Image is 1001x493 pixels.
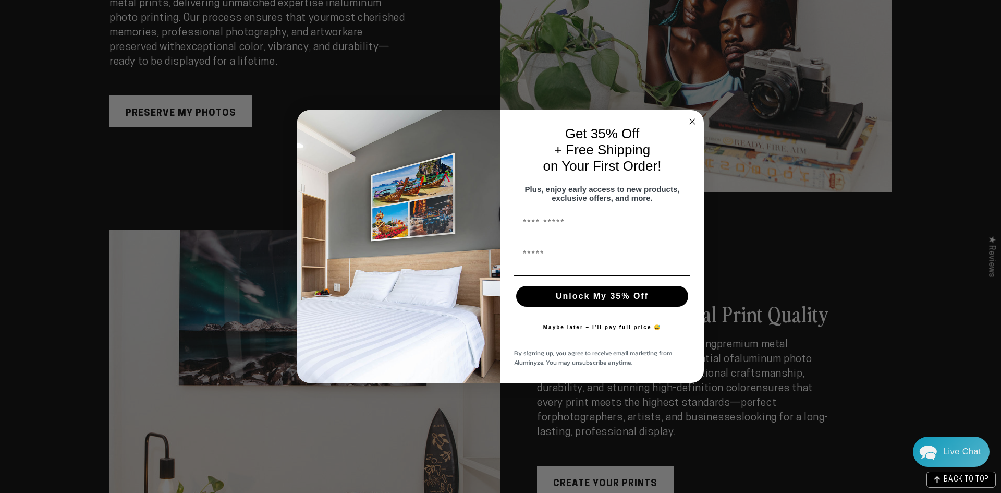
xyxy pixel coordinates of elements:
[297,110,500,383] img: 728e4f65-7e6c-44e2-b7d1-0292a396982f.jpeg
[944,476,989,484] span: BACK TO TOP
[554,142,650,158] span: + Free Shipping
[565,126,640,141] span: Get 35% Off
[943,437,981,467] div: Contact Us Directly
[516,286,688,307] button: Unlock My 35% Off
[514,348,672,367] span: By signing up, you agree to receive email marketing from Aluminyze. You may unsubscribe anytime.
[686,115,699,128] button: Close dialog
[525,185,680,202] span: Plus, enjoy early access to new products, exclusive offers, and more.
[543,158,662,174] span: on Your First Order!
[514,275,690,276] img: underline
[913,437,990,467] div: Chat widget toggle
[538,317,667,338] button: Maybe later – I’ll pay full price 😅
